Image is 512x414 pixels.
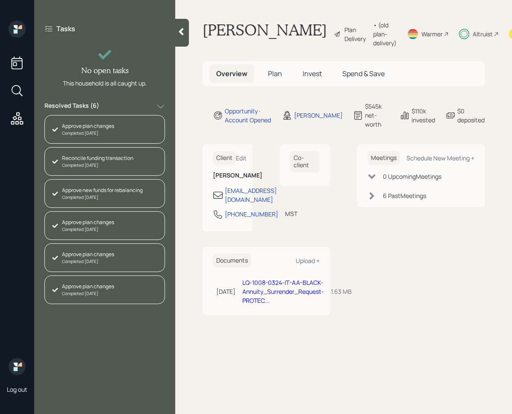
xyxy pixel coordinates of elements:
[473,30,493,38] div: Altruist
[62,290,114,297] div: Completed [DATE]
[225,106,272,124] div: Opportunity · Account Opened
[236,154,247,162] div: Edit
[7,385,27,393] div: Log out
[62,226,114,233] div: Completed [DATE]
[213,172,242,179] h6: [PERSON_NAME]
[225,186,277,204] div: [EMAIL_ADDRESS][DOMAIN_NAME]
[213,254,251,268] h6: Documents
[373,21,397,47] div: • (old plan-delivery)
[216,287,235,296] div: [DATE]
[9,358,26,375] img: retirable_logo.png
[383,172,441,181] div: 0 Upcoming Meeting s
[213,151,236,165] h6: Client
[62,154,133,162] div: Reconcile funding transaction
[290,151,320,172] h6: Co-client
[457,106,485,124] div: $0 deposited
[62,283,114,290] div: Approve plan changes
[268,69,282,78] span: Plan
[383,191,426,200] div: 6 Past Meeting s
[242,278,324,305] a: LQ-1008-0324-IT-AA-BLACK-Annuity_Surrender_Request-PROTEC...
[342,69,385,78] span: Spend & Save
[303,69,322,78] span: Invest
[62,186,143,194] div: Approve new funds for rebalancing
[294,111,343,120] div: [PERSON_NAME]
[296,257,320,265] div: Upload +
[368,151,400,165] h6: Meetings
[331,287,352,296] div: 1.63 MB
[63,79,147,88] div: This household is all caught up.
[62,130,114,136] div: Completed [DATE]
[62,162,133,169] div: Completed [DATE]
[62,251,114,258] div: Approve plan changes
[412,106,435,124] div: $110k invested
[56,24,75,33] label: Tasks
[62,194,143,201] div: Completed [DATE]
[225,210,278,219] div: [PHONE_NUMBER]
[216,69,247,78] span: Overview
[421,30,443,38] div: Warmer
[44,101,99,112] label: Resolved Tasks ( 6 )
[203,21,327,47] h1: [PERSON_NAME]
[81,66,129,75] h4: No open tasks
[62,258,114,265] div: Completed [DATE]
[62,122,114,130] div: Approve plan changes
[344,25,369,43] div: Plan Delivery
[365,102,389,129] div: $545k net-worth
[62,219,114,226] div: Approve plan changes
[406,154,474,162] div: Schedule New Meeting +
